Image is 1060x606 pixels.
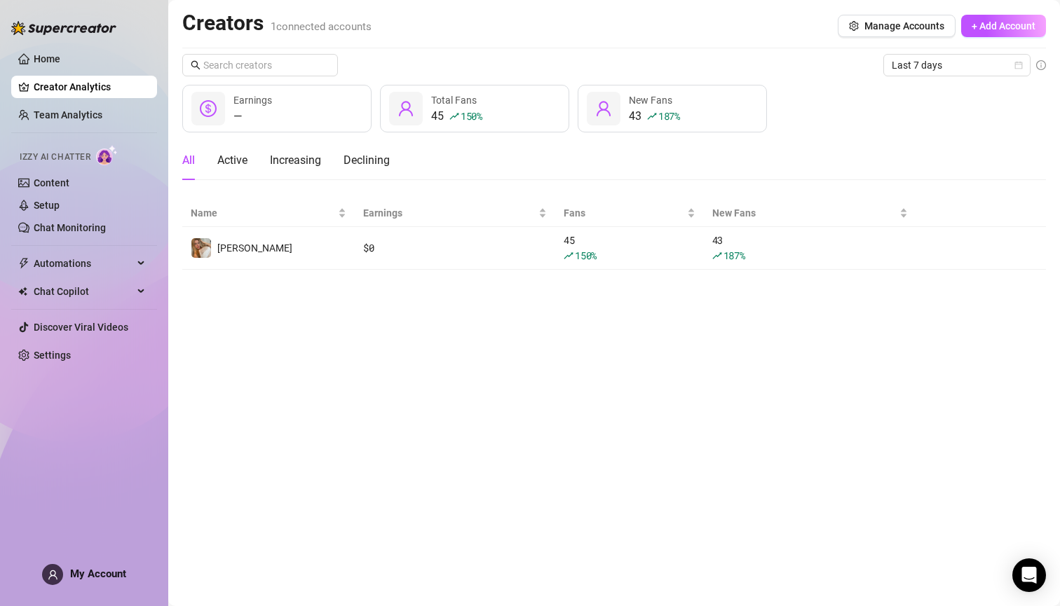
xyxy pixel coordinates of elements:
[712,205,897,221] span: New Fans
[1036,60,1046,70] span: info-circle
[233,108,272,125] div: —
[704,200,917,227] th: New Fans
[658,109,680,123] span: 187 %
[397,100,414,117] span: user
[1014,61,1023,69] span: calendar
[575,249,597,262] span: 150 %
[18,258,29,269] span: thunderbolt
[182,152,195,169] div: All
[271,20,372,33] span: 1 connected accounts
[564,251,573,261] span: rise
[18,287,27,296] img: Chat Copilot
[11,21,116,35] img: logo-BBDzfeDw.svg
[270,152,321,169] div: Increasing
[864,20,944,32] span: Manage Accounts
[723,249,745,262] span: 187 %
[20,151,90,164] span: Izzy AI Chatter
[233,95,272,106] span: Earnings
[34,53,60,64] a: Home
[34,222,106,233] a: Chat Monitoring
[972,20,1035,32] span: + Add Account
[1012,558,1046,592] div: Open Intercom Messenger
[892,55,1022,76] span: Last 7 days
[34,350,71,361] a: Settings
[595,100,612,117] span: user
[34,177,69,188] a: Content
[203,57,318,73] input: Search creators
[647,111,657,121] span: rise
[34,252,133,275] span: Automations
[961,15,1046,37] button: + Add Account
[191,205,335,221] span: Name
[70,567,126,580] span: My Account
[629,108,680,125] div: 43
[34,322,128,333] a: Discover Viral Videos
[712,233,909,263] div: 43
[217,242,292,254] span: [PERSON_NAME]
[34,200,60,211] a: Setup
[431,108,482,125] div: 45
[363,205,536,221] span: Earnings
[200,100,217,117] span: dollar-circle
[564,233,695,263] div: 45
[34,280,133,303] span: Chat Copilot
[34,76,146,98] a: Creator Analytics
[449,111,459,121] span: rise
[191,60,201,70] span: search
[363,240,547,256] div: $ 0
[838,15,956,37] button: Manage Accounts
[712,251,722,261] span: rise
[849,21,859,31] span: setting
[431,95,477,106] span: Total Fans
[217,152,247,169] div: Active
[182,200,355,227] th: Name
[191,238,211,258] img: Samantha
[629,95,672,106] span: New Fans
[182,10,372,36] h2: Creators
[461,109,482,123] span: 150 %
[555,200,703,227] th: Fans
[96,145,118,165] img: AI Chatter
[344,152,390,169] div: Declining
[34,109,102,120] a: Team Analytics
[48,570,58,580] span: user
[355,200,555,227] th: Earnings
[564,205,684,221] span: Fans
